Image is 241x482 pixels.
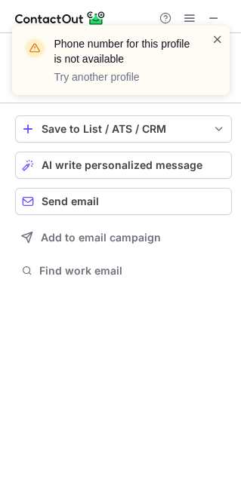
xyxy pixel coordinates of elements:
button: Add to email campaign [15,224,232,251]
button: save-profile-one-click [15,115,232,143]
div: Save to List / ATS / CRM [42,123,205,135]
span: Send email [42,195,99,207]
header: Phone number for this profile is not available [54,36,193,66]
img: warning [23,36,47,60]
img: ContactOut v5.3.10 [15,9,106,27]
button: Send email [15,188,232,215]
button: Find work email [15,260,232,281]
span: Add to email campaign [41,232,161,244]
span: Find work email [39,264,226,278]
span: AI write personalized message [42,159,202,171]
button: AI write personalized message [15,152,232,179]
p: Try another profile [54,69,193,84]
